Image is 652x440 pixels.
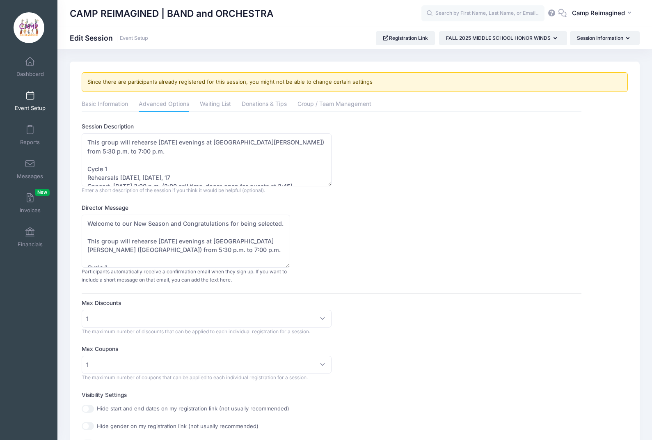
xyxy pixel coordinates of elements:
[82,310,332,328] span: 1
[82,187,265,193] span: Enter a short description of the session if you think it would be helpful (optional).
[120,35,148,41] a: Event Setup
[35,189,50,196] span: New
[82,374,308,380] span: The maximum number of coupons that can be applied to each individual registration for a session.
[11,223,50,252] a: Financials
[139,97,189,112] a: Advanced Options
[82,299,332,307] label: Max Discounts
[16,71,44,78] span: Dashboard
[297,97,371,112] a: Group / Team Management
[567,4,640,23] button: Camp Reimagined
[86,360,89,369] span: 1
[11,155,50,183] a: Messages
[11,121,50,149] a: Reports
[82,133,332,186] textarea: This group will rehearse [DATE] evenings at [GEOGRAPHIC_DATA][PERSON_NAME]) from 5:30 p.m. to 7:0...
[20,139,40,146] span: Reports
[82,391,332,399] label: Visibility Settings
[15,105,46,112] span: Event Setup
[421,5,544,22] input: Search by First Name, Last Name, or Email...
[82,215,290,268] textarea: Welcome to our New Season and Congratulations for being selected. This group will rehearse [DATE]...
[17,173,43,180] span: Messages
[14,12,44,43] img: CAMP REIMAGINED | BAND and ORCHESTRA
[376,31,435,45] a: Registration Link
[82,122,332,131] label: Session Description
[70,4,274,23] h1: CAMP REIMAGINED | BAND and ORCHESTRA
[82,328,310,335] span: The maximum number of discounts that can be applied to each individual registration for a session.
[82,356,332,374] span: 1
[11,53,50,81] a: Dashboard
[97,405,289,413] label: Hide start and end dates on my registration link (not usually recommended)
[70,34,148,42] h1: Edit Session
[200,97,231,112] a: Waiting List
[82,72,628,92] div: Since there are participants already registered for this session, you might not be able to change...
[20,207,41,214] span: Invoices
[86,314,89,323] span: 1
[242,97,287,112] a: Donations & Tips
[11,87,50,115] a: Event Setup
[18,241,43,248] span: Financials
[11,189,50,218] a: InvoicesNew
[572,9,625,18] span: Camp Reimagined
[439,31,567,45] button: FALL 2025 MIDDLE SCHOOL HONOR WINDS
[82,97,128,112] a: Basic Information
[82,204,332,212] label: Director Message
[570,31,640,45] button: Session Information
[82,345,332,353] label: Max Coupons
[97,422,259,431] label: Hide gender on my registration link (not usually recommended)
[82,268,287,283] span: Participants automatically receive a confirmation email when they sign up. If you want to include...
[446,35,551,41] span: FALL 2025 MIDDLE SCHOOL HONOR WINDS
